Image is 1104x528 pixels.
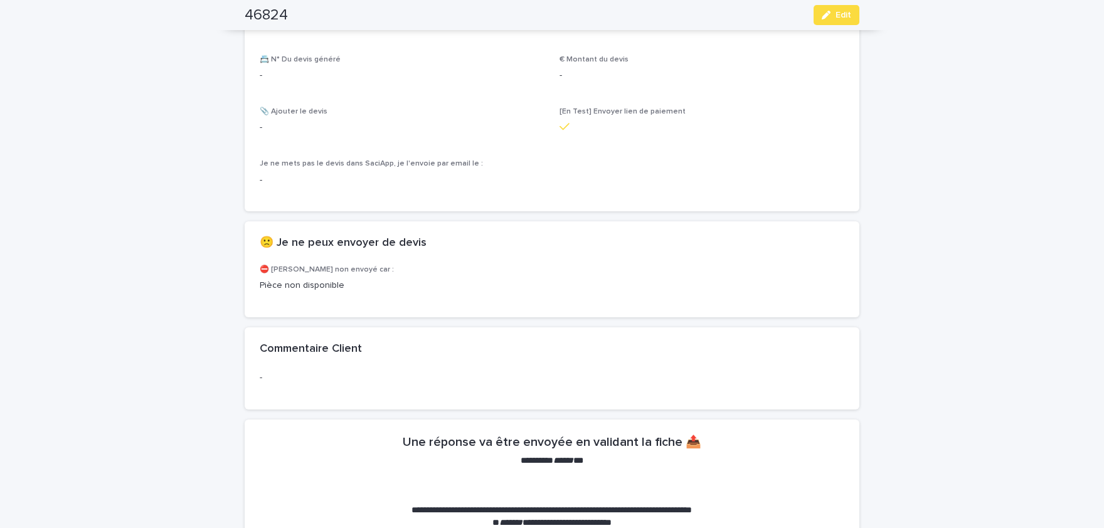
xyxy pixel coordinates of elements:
[260,371,844,384] p: -
[260,108,327,115] span: 📎 Ajouter le devis
[260,121,544,134] p: -
[560,56,629,63] span: € Montant du devis
[260,236,427,250] h2: 🙁 Je ne peux envoyer de devis
[814,5,859,25] button: Edit
[260,266,394,273] span: ⛔ [PERSON_NAME] non envoyé car :
[260,160,483,167] span: Je ne mets pas le devis dans SaciApp, je l'envoie par email le :
[836,11,851,19] span: Edit
[560,69,844,82] p: -
[260,174,544,187] p: -
[260,56,341,63] span: 📇 N° Du devis généré
[260,69,544,82] p: -
[245,6,288,24] h2: 46824
[260,342,362,356] h2: Commentaire Client
[260,279,844,292] p: Pièce non disponible
[560,108,686,115] span: [En Test] Envoyer lien de paiement
[403,435,701,450] h2: Une réponse va être envoyée en validant la fiche 📤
